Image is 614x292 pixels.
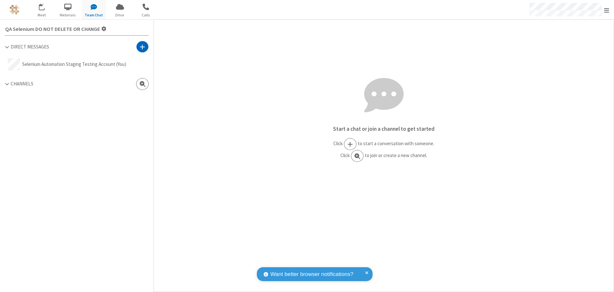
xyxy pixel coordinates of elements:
div: 19 [42,4,48,8]
span: QA Selenium DO NOT DELETE OR CHANGE [5,26,100,32]
p: Click to start a conversation with someone. Click to join or create a new channel. [154,138,614,162]
span: Direct Messages [11,44,49,50]
p: Start a chat or join a channel to get started [154,125,614,133]
span: Webinars [56,12,80,18]
span: Team Chat [82,12,106,18]
span: Channels [11,81,33,87]
span: Drive [108,12,132,18]
button: Settings [3,22,109,35]
span: Calls [134,12,158,18]
button: Selenium Automation Staging Testing Account (You) [5,55,149,73]
span: Meet [30,12,54,18]
img: QA Selenium DO NOT DELETE OR CHANGE [10,5,19,14]
span: Want better browser notifications? [270,270,353,279]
